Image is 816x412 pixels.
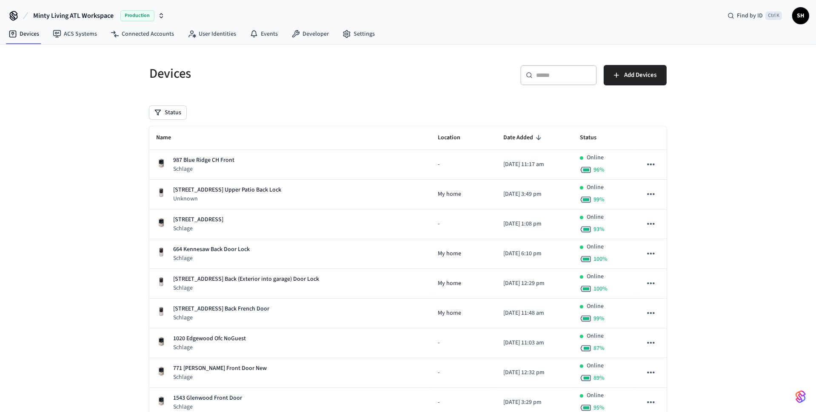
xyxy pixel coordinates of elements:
span: Name [156,131,182,144]
span: 99 % [593,195,605,204]
span: My home [438,190,461,199]
span: 95 % [593,404,605,412]
span: 99 % [593,314,605,323]
a: Developer [285,26,336,42]
p: [DATE] 11:17 am [503,160,566,169]
img: Schlage Sense Smart Deadbolt with Camelot Trim, Front [156,217,166,228]
p: [DATE] 1:08 pm [503,220,566,229]
span: - [438,339,439,347]
p: 987 Blue Ridge CH Front [173,156,234,165]
p: Schlage [173,254,250,262]
p: Online [587,243,604,251]
p: Schlage [173,343,246,352]
p: Schlage [173,373,267,381]
a: User Identities [181,26,243,42]
span: Location [438,131,471,144]
p: 664 Kennesaw Back Door Lock [173,245,250,254]
p: Schlage [173,313,269,322]
img: Schlage Sense Smart Deadbolt with Camelot Trim, Front [156,366,166,376]
button: Add Devices [604,65,667,85]
span: SH [793,8,808,23]
span: My home [438,309,461,318]
span: 100 % [593,285,608,293]
p: Schlage [173,224,223,233]
a: Events [243,26,285,42]
p: Online [587,153,604,162]
span: 100 % [593,255,608,263]
span: 93 % [593,225,605,234]
p: Online [587,213,604,222]
img: Schlage Sense Smart Deadbolt with Camelot Trim, Front [156,158,166,168]
a: ACS Systems [46,26,104,42]
p: 1543 Glenwood Front Door [173,394,242,403]
span: My home [438,249,461,258]
div: Find by IDCtrl K [721,8,789,23]
span: - [438,160,439,169]
p: [DATE] 3:49 pm [503,190,566,199]
p: [DATE] 11:48 am [503,309,566,318]
img: SeamLogoGradient.69752ec5.svg [796,390,806,404]
span: 87 % [593,344,605,353]
span: - [438,368,439,377]
p: Online [587,272,604,281]
h5: Devices [149,65,403,82]
img: Yale Assure Touchscreen Wifi Smart Lock, Satin Nickel, Front [156,247,166,257]
p: 771 [PERSON_NAME] Front Door New [173,364,267,373]
p: [STREET_ADDRESS] Back French Door [173,305,269,313]
span: Date Added [503,131,544,144]
span: 89 % [593,374,605,382]
p: [STREET_ADDRESS] Upper Patio Back Lock [173,186,281,195]
span: Production [120,10,154,21]
span: Minty Living ATL Workspace [33,11,114,21]
p: [DATE] 3:29 pm [503,398,566,407]
span: Add Devices [624,70,656,81]
span: 96 % [593,166,605,174]
a: Settings [336,26,382,42]
p: 1020 Edgewood Ofc NoGuest [173,334,246,343]
p: Unknown [173,195,281,203]
img: Yale Assure Touchscreen Wifi Smart Lock, Satin Nickel, Front [156,188,166,198]
p: [STREET_ADDRESS] [173,215,223,224]
a: Devices [2,26,46,42]
p: [STREET_ADDRESS] Back (Exterior into garage) Door Lock [173,275,319,284]
span: My home [438,279,461,288]
span: Status [580,131,608,144]
span: Ctrl K [765,11,782,20]
p: Online [587,332,604,341]
img: Yale Assure Touchscreen Wifi Smart Lock, Satin Nickel, Front [156,307,166,317]
p: [DATE] 11:03 am [503,339,566,347]
span: - [438,398,439,407]
p: [DATE] 12:32 pm [503,368,566,377]
img: Yale Assure Touchscreen Wifi Smart Lock, Satin Nickel, Front [156,277,166,287]
a: Connected Accounts [104,26,181,42]
p: Online [587,183,604,192]
img: Schlage Sense Smart Deadbolt with Camelot Trim, Front [156,336,166,347]
p: [DATE] 12:29 pm [503,279,566,288]
p: Schlage [173,284,319,292]
p: Schlage [173,165,234,173]
p: [DATE] 6:10 pm [503,249,566,258]
p: Schlage [173,403,242,411]
button: Status [149,106,186,119]
button: SH [792,7,809,24]
span: Find by ID [737,11,763,20]
img: Schlage Sense Smart Deadbolt with Camelot Trim, Front [156,396,166,406]
p: Online [587,302,604,311]
p: Online [587,361,604,370]
span: - [438,220,439,229]
p: Online [587,391,604,400]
